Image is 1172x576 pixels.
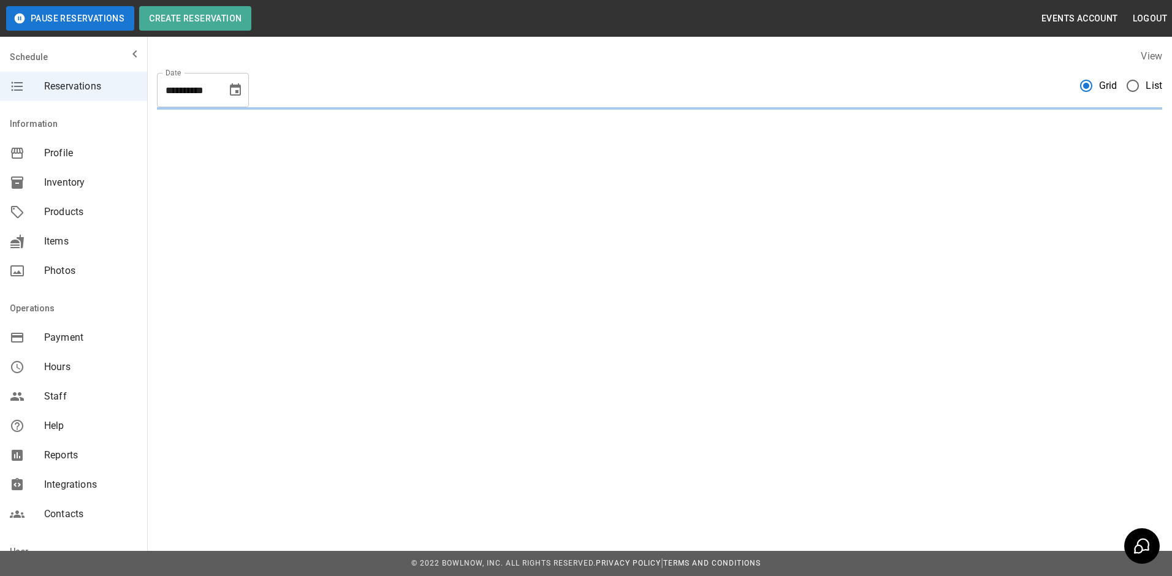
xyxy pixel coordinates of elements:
button: Create Reservation [139,6,251,31]
span: Integrations [44,477,137,492]
a: Privacy Policy [596,559,661,567]
span: Help [44,419,137,433]
button: Choose date, selected date is Oct 4, 2025 [223,78,248,102]
span: Reports [44,448,137,463]
span: Reservations [44,79,137,94]
button: Events Account [1037,7,1123,30]
span: © 2022 BowlNow, Inc. All Rights Reserved. [411,559,596,567]
span: Grid [1099,78,1117,93]
a: Terms and Conditions [663,559,761,567]
span: Products [44,205,137,219]
img: logo [555,12,623,25]
span: Items [44,234,137,249]
span: Profile [44,146,137,161]
button: Logout [1128,7,1172,30]
label: View [1141,50,1162,62]
button: Pause Reservations [6,6,134,31]
span: Photos [44,263,137,278]
span: List [1146,78,1162,93]
span: Staff [44,389,137,404]
span: Contacts [44,507,137,521]
span: Payment [44,330,137,345]
span: Inventory [44,175,137,190]
span: Hours [44,360,137,374]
